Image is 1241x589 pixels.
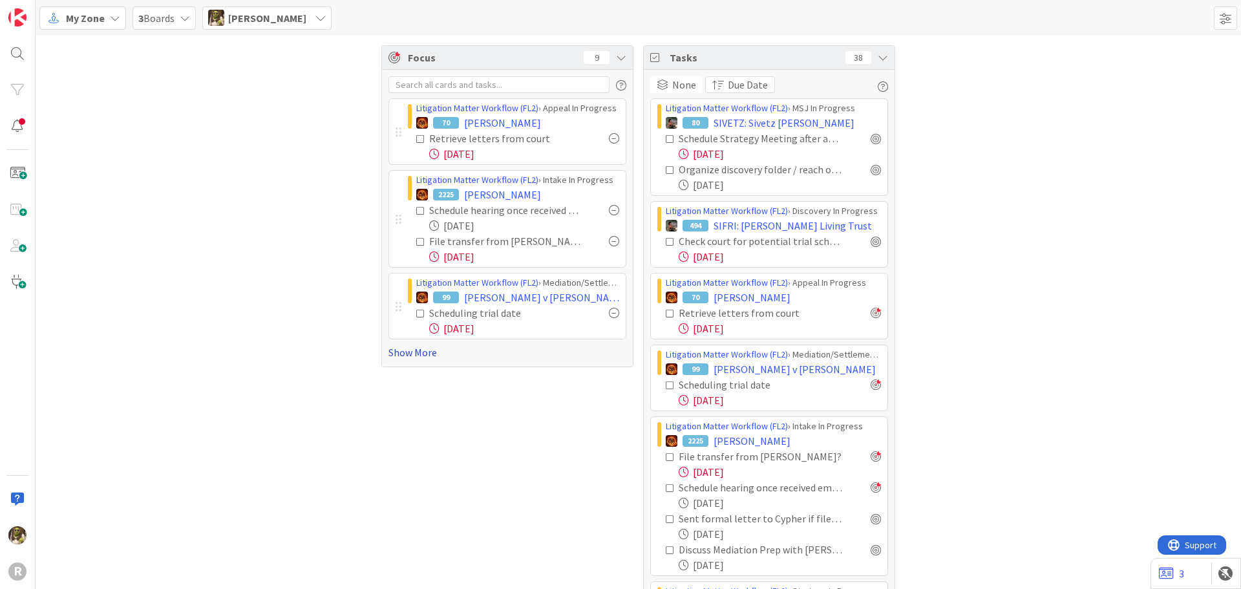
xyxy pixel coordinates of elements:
a: 3 [1159,566,1184,581]
a: Litigation Matter Workflow (FL2) [666,102,788,114]
div: › Appeal In Progress [416,102,619,115]
div: Scheduling trial date [679,377,815,392]
div: Scheduling trial date [429,305,561,321]
div: 70 [433,117,459,129]
div: 99 [683,363,708,375]
div: 494 [683,220,708,231]
div: [DATE] [679,321,881,336]
span: [PERSON_NAME] [714,290,790,305]
div: Retrieve letters from court [679,305,830,321]
img: TR [666,363,677,375]
span: Support [27,2,59,17]
span: Due Date [728,77,768,92]
input: Search all cards and tasks... [388,76,610,93]
div: Check court for potential trial schedule [679,233,842,249]
span: Boards [138,10,175,26]
a: Show More [388,345,626,360]
div: › Appeal In Progress [666,276,881,290]
div: [DATE] [679,557,881,573]
div: 38 [845,51,871,64]
div: › Mediation/Settlement in Progress [416,276,619,290]
div: [DATE] [679,464,881,480]
a: Litigation Matter Workflow (FL2) [416,102,538,114]
a: Litigation Matter Workflow (FL2) [666,205,788,217]
div: [DATE] [679,177,881,193]
span: SIFRI: [PERSON_NAME] Living Trust [714,218,872,233]
button: Due Date [705,76,775,93]
div: 2225 [433,189,459,200]
div: Schedule hearing once received email from [PERSON_NAME] [679,480,842,495]
div: › Discovery In Progress [666,204,881,218]
span: [PERSON_NAME] v [PERSON_NAME] [464,290,619,305]
div: Retrieve letters from court [429,131,576,146]
div: Schedule Strategy Meeting after amendment is received [679,131,842,146]
span: [PERSON_NAME] v [PERSON_NAME] [714,361,876,377]
img: TR [666,292,677,303]
span: Focus [408,50,573,65]
div: File transfer from [PERSON_NAME]? [429,233,580,249]
div: [DATE] [679,146,881,162]
a: Litigation Matter Workflow (FL2) [416,174,538,186]
span: [PERSON_NAME] [714,433,790,449]
div: 2225 [683,435,708,447]
div: 80 [683,117,708,129]
div: 99 [433,292,459,303]
div: [DATE] [679,249,881,264]
div: [DATE] [679,495,881,511]
div: Sent formal letter to Cypher if file still not received [679,511,842,526]
a: Litigation Matter Workflow (FL2) [666,348,788,360]
div: [DATE] [429,321,619,336]
a: Litigation Matter Workflow (FL2) [666,277,788,288]
img: TR [416,117,428,129]
span: [PERSON_NAME] [464,115,541,131]
img: TR [666,435,677,447]
b: 3 [138,12,143,25]
span: Tasks [670,50,839,65]
div: Discuss Mediation Prep with [PERSON_NAME] [679,542,842,557]
span: SIVETZ: Sivetz [PERSON_NAME] [714,115,854,131]
img: DG [8,526,27,544]
span: None [672,77,696,92]
div: 70 [683,292,708,303]
a: Litigation Matter Workflow (FL2) [416,277,538,288]
img: MW [666,220,677,231]
img: MW [666,117,677,129]
img: Visit kanbanzone.com [8,8,27,27]
div: Schedule hearing once received email from [PERSON_NAME] [429,202,580,218]
div: › Intake In Progress [416,173,619,187]
span: [PERSON_NAME] [464,187,541,202]
span: [PERSON_NAME] [228,10,306,26]
div: › Intake In Progress [666,420,881,433]
img: TR [416,292,428,303]
img: TR [416,189,428,200]
div: › Mediation/Settlement in Progress [666,348,881,361]
div: › MSJ In Progress [666,102,881,115]
div: File transfer from [PERSON_NAME]? [679,449,842,464]
div: [DATE] [679,526,881,542]
div: [DATE] [429,146,619,162]
div: [DATE] [679,392,881,408]
div: 9 [584,51,610,64]
img: DG [208,10,224,26]
div: [DATE] [429,218,619,233]
span: My Zone [66,10,105,26]
div: [DATE] [429,249,619,264]
div: Organize discovery folder / reach out to court reporter re transcripts [679,162,842,177]
a: Litigation Matter Workflow (FL2) [666,420,788,432]
div: R [8,562,27,581]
